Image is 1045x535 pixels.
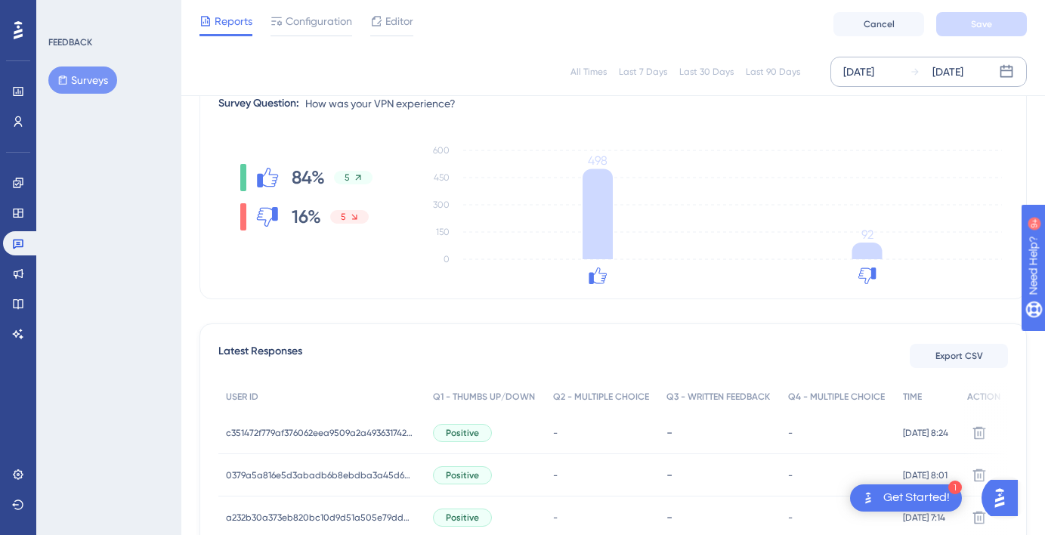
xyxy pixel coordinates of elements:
[103,8,112,20] div: 9+
[305,94,456,113] span: How was your VPN experience?
[883,490,950,506] div: Get Started!
[433,199,450,210] tspan: 300
[385,12,413,30] span: Editor
[226,469,415,481] span: 0379a5a816e5d3abadb6b8ebdba3a45d688ab60f73be55802c245ddcd68f4db1
[570,66,607,78] div: All Times
[553,427,558,439] span: -
[859,489,877,507] img: launcher-image-alternative-text
[788,512,793,524] span: -
[446,512,479,524] span: Positive
[226,391,258,403] span: USER ID
[553,391,649,403] span: Q2 - MULTIPLE CHOICE
[843,63,874,81] div: [DATE]
[446,427,479,439] span: Positive
[903,469,948,481] span: [DATE] 8:01
[588,153,608,168] tspan: 498
[226,427,415,439] span: c351472f779af376062eea9509a2a493631742f13e3fa7544cd9dfd29d1ef857
[345,172,350,184] span: 5
[433,391,535,403] span: Q1 - THUMBS UP/DOWN
[971,18,992,30] span: Save
[850,484,962,512] div: Open Get Started! checklist, remaining modules: 1
[861,227,873,242] tspan: 92
[36,4,94,22] span: Need Help?
[936,12,1027,36] button: Save
[433,145,450,156] tspan: 600
[436,227,450,237] tspan: 150
[864,18,895,30] span: Cancel
[48,36,92,48] div: FEEDBACK
[341,211,346,223] span: 5
[746,66,800,78] div: Last 90 Days
[218,342,302,370] span: Latest Responses
[218,94,299,113] div: Survey Question:
[215,12,252,30] span: Reports
[48,66,117,94] button: Surveys
[833,12,924,36] button: Cancel
[553,512,558,524] span: -
[967,391,1000,403] span: ACTION
[679,66,734,78] div: Last 30 Days
[982,475,1027,521] iframe: UserGuiding AI Assistant Launcher
[666,391,770,403] span: Q3 - WRITTEN FEEDBACK
[903,391,922,403] span: TIME
[932,63,963,81] div: [DATE]
[444,254,450,264] tspan: 0
[910,344,1008,368] button: Export CSV
[666,425,773,440] div: -
[286,12,352,30] span: Configuration
[619,66,667,78] div: Last 7 Days
[292,205,321,229] span: 16%
[666,468,773,482] div: -
[226,512,415,524] span: a232b30a373eb820bc10d9d51a505e79dd06eefa5a6a9cd1ed17ec17126bd118
[446,469,479,481] span: Positive
[292,165,325,190] span: 84%
[935,350,983,362] span: Export CSV
[553,469,558,481] span: -
[788,469,793,481] span: -
[434,172,450,183] tspan: 450
[788,427,793,439] span: -
[903,427,948,439] span: [DATE] 8:24
[948,481,962,494] div: 1
[903,512,945,524] span: [DATE] 7:14
[666,510,773,524] div: -
[788,391,885,403] span: Q4 - MULTIPLE CHOICE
